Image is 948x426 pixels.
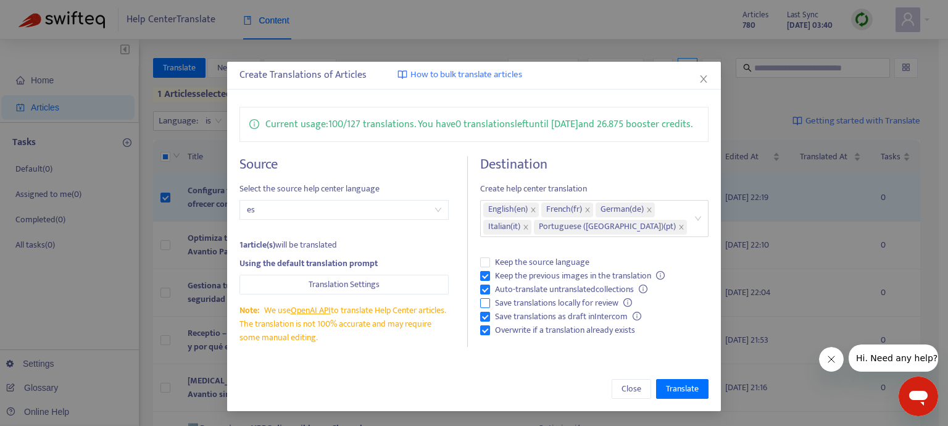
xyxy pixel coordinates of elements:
span: How to bulk translate articles [410,68,522,82]
iframe: Close message [819,347,844,372]
button: Close [612,379,651,399]
span: English ( en ) [488,203,528,217]
div: Create Translations of Articles [239,68,709,83]
span: Save translations locally for review [490,296,637,310]
span: Note: [239,303,259,317]
iframe: Button to launch messaging window [899,377,938,416]
button: Translate [656,379,709,399]
span: info-circle [656,271,665,280]
div: Using the default translation prompt [239,257,449,270]
span: Italian ( it ) [488,220,520,235]
span: info-circle [639,285,647,293]
button: Translation Settings [239,275,449,294]
span: close [678,224,684,230]
span: info-circle [623,298,632,307]
strong: 1 article(s) [239,238,275,252]
h4: Source [239,156,449,173]
a: How to bulk translate articles [397,68,522,82]
iframe: Message from company [849,345,938,372]
span: French ( fr ) [546,203,582,217]
a: OpenAI API [291,303,331,317]
h4: Destination [480,156,709,173]
span: German ( de ) [601,203,644,217]
div: will be translated [239,238,449,252]
span: Keep the previous images in the translation [490,269,670,283]
span: close [646,207,652,213]
span: Close [622,382,641,396]
span: Keep the source language [490,256,594,269]
span: Select the source help center language [239,182,449,196]
span: Portuguese ([GEOGRAPHIC_DATA]) ( pt ) [539,220,676,235]
span: close [699,74,709,84]
span: info-circle [633,312,641,320]
span: Save translations as draft in Intercom [490,310,646,324]
span: close [523,224,529,230]
p: Current usage: 100 / 127 translations . You have 0 translations left until [DATE] and 26.875 boos... [265,117,692,132]
span: close [530,207,536,213]
span: Translate [666,382,699,396]
span: Translation Settings [309,278,380,291]
span: Auto-translate untranslated collections [490,283,652,296]
span: es [247,201,441,219]
img: image-link [397,70,407,80]
button: Close [697,72,710,86]
span: Create help center translation [480,182,709,196]
span: close [584,207,591,213]
span: info-circle [249,117,259,129]
div: We use to translate Help Center articles. The translation is not 100% accurate and may require so... [239,304,449,345]
span: Overwrite if a translation already exists [490,324,640,337]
